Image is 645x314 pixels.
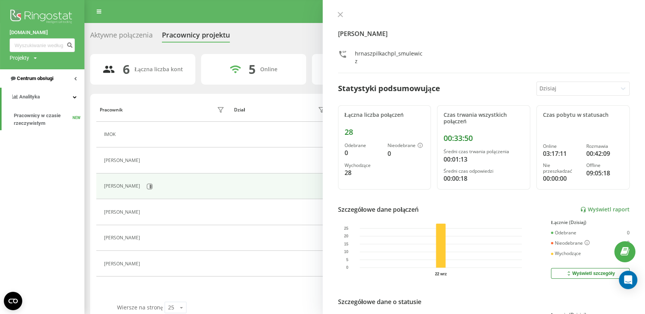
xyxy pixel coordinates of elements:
text: 20 [344,234,348,238]
div: [PERSON_NAME] [104,235,142,240]
text: 5 [346,258,348,262]
div: Offline [586,163,623,168]
div: 0 [388,149,424,158]
div: Nieodebrane [551,240,590,246]
div: 28 [345,168,381,177]
button: Wyświetl szczegóły [551,268,630,279]
div: Średni czas odpowiedzi [444,168,524,174]
span: Centrum obsługi [17,75,53,81]
div: Wychodzące [551,251,581,256]
button: Open CMP widget [4,292,22,310]
div: 0 [627,240,630,246]
img: Ringostat logo [10,8,75,27]
div: Pracownicy projektu [162,31,230,43]
text: 10 [344,250,348,254]
div: Online [543,144,580,149]
div: Pracownik [100,107,123,113]
input: Wyszukiwanie według numeru [10,38,75,52]
div: [PERSON_NAME] [104,183,142,189]
div: Średni czas trwania połączenia [444,149,524,154]
div: Czas trwania wszystkich połączeń [444,112,524,125]
div: Łącznie (Dzisiaj) [551,220,630,225]
div: Aktywne połączenia [90,31,153,43]
div: Wychodzące [345,163,381,168]
div: Rozmawia [586,144,623,149]
text: 15 [344,242,348,246]
div: 28 [345,128,425,137]
div: Open Intercom Messenger [619,271,637,289]
text: 25 [344,226,348,231]
div: Projekty [10,54,29,62]
div: 0 [627,230,630,235]
div: 25 [168,304,174,311]
a: Analityka [2,88,84,106]
div: Nie przeszkadzać [543,163,580,174]
span: Analityka [19,94,40,100]
text: 22 wrz [435,272,447,276]
a: [DOMAIN_NAME] [10,29,75,36]
div: Łączna liczba połączeń [345,112,425,118]
div: Czas pobytu w statusach [543,112,623,118]
div: [PERSON_NAME] [104,209,142,215]
a: Wyświetl raport [580,206,630,213]
div: Szczegółowe dane połączeń [338,205,419,214]
h4: [PERSON_NAME] [338,29,630,38]
div: 00:01:13 [444,155,524,164]
div: hrnaszpilkachpl_smulewicz [355,50,425,65]
div: 0 [345,148,381,157]
div: 6 [123,62,130,77]
div: 00:42:09 [586,149,623,158]
div: Odebrane [345,143,381,148]
div: 5 [249,62,256,77]
div: Odebrane [551,230,576,235]
div: IMOK [104,132,117,137]
div: Online [260,66,277,73]
div: Statystyki podsumowujące [338,83,440,94]
div: 00:33:50 [444,134,524,143]
div: 09:05:18 [586,168,623,178]
div: Wyświetl szczegóły [566,270,615,276]
div: Łączna liczba kont [134,66,183,73]
div: [PERSON_NAME] [104,158,142,163]
div: 00:00:18 [444,174,524,183]
div: Nieodebrane [388,143,424,149]
span: Wiersze na stronę [117,304,163,311]
div: Szczegółowe dane o statusie [338,297,421,306]
text: 0 [346,265,348,270]
a: Pracownicy w czasie rzeczywistymNEW [14,109,84,130]
div: [PERSON_NAME] [104,261,142,267]
div: 00:00:00 [543,174,580,183]
div: 03:17:11 [543,149,580,158]
span: Pracownicy w czasie rzeczywistym [14,112,73,127]
div: Dział [234,107,245,113]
